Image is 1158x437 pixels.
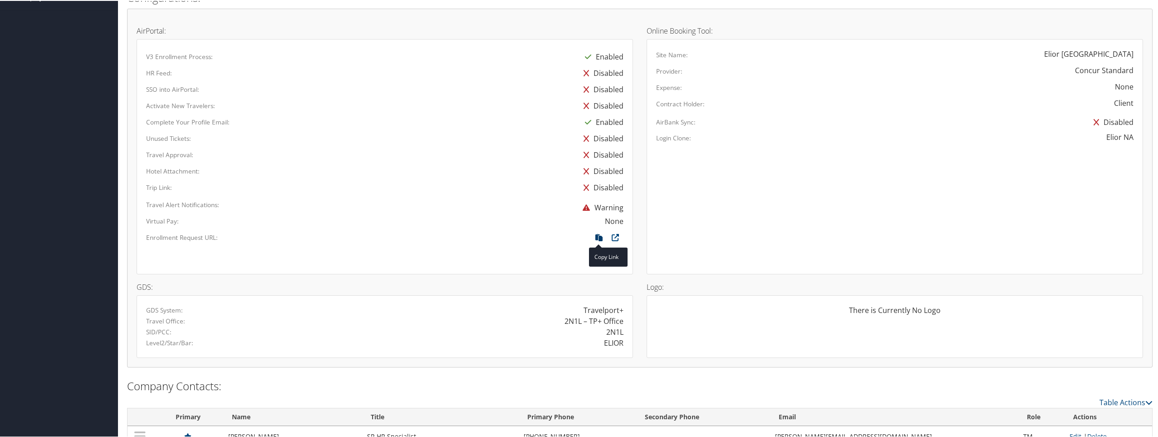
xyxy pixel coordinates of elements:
[146,149,193,159] label: Travel Approval:
[224,407,363,425] th: Name
[146,166,200,175] label: Hotel Attachment:
[605,215,623,226] div: None
[146,182,172,191] label: Trip Link:
[579,146,623,162] div: Disabled
[656,66,682,75] label: Provider:
[146,338,193,347] label: Level2/Star/Bar:
[637,407,770,425] th: Secondary Phone
[146,216,179,225] label: Virtual Pay:
[137,283,633,290] h4: GDS:
[137,26,633,34] h4: AirPortal:
[146,199,219,209] label: Travel Alert Notifications:
[1065,407,1152,425] th: Actions
[127,377,1153,393] h2: Company Contacts:
[579,179,623,195] div: Disabled
[1114,97,1133,108] div: Client
[647,26,1143,34] h4: Online Booking Tool:
[363,407,519,425] th: Title
[146,84,199,93] label: SSO into AirPortal:
[606,326,623,337] div: 2N1L
[656,133,691,142] label: Login Clone:
[604,337,623,348] div: ELIOR
[564,315,623,326] div: 2N1L – TP+ Office
[1044,48,1133,59] div: Elior [GEOGRAPHIC_DATA]
[146,305,183,314] label: GDS System:
[1075,64,1133,75] div: Concur Standard
[656,99,705,108] label: Contract Holder:
[1115,80,1133,91] div: None
[656,50,688,59] label: Site Name:
[1089,113,1133,129] div: Disabled
[1099,397,1153,407] a: Table Actions
[656,304,1133,322] div: There is Currently No Logo
[146,51,213,60] label: V3 Enrollment Process:
[656,117,696,126] label: AirBank Sync:
[579,162,623,179] div: Disabled
[580,113,623,129] div: Enabled
[146,117,230,126] label: Complete Your Profile Email:
[578,202,623,212] span: Warning
[146,316,185,325] label: Travel Office:
[146,133,191,142] label: Unused Tickets:
[519,407,637,425] th: Primary Phone
[579,97,623,113] div: Disabled
[579,129,623,146] div: Disabled
[584,304,623,315] div: Travelport+
[146,232,218,241] label: Enrollment Request URL:
[146,68,172,77] label: HR Feed:
[146,100,215,109] label: Activate New Travelers:
[146,327,172,336] label: SID/PCC:
[1019,407,1065,425] th: Role
[770,407,1019,425] th: Email
[579,80,623,97] div: Disabled
[647,283,1143,290] h4: Logo:
[580,48,623,64] div: Enabled
[656,82,682,91] label: Expense:
[152,407,224,425] th: Primary
[1106,131,1133,142] div: Elior NA
[579,64,623,80] div: Disabled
